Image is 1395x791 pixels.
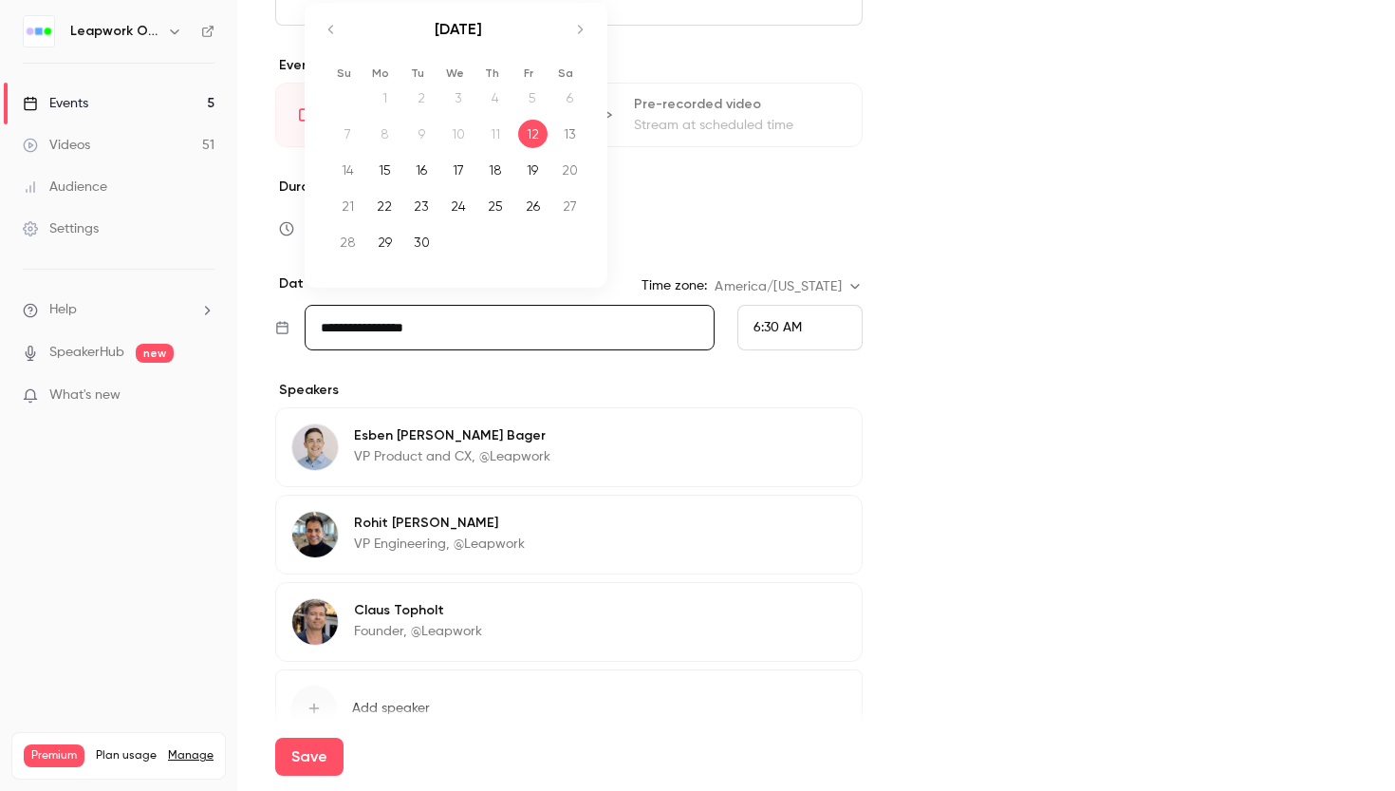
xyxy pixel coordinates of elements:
td: Sunday, September 14, 2025 [329,152,366,188]
span: Help [49,300,77,320]
img: Rohit Raghuvansi [292,512,338,557]
div: 14 [333,156,363,184]
label: Duration [275,178,863,197]
small: Sa [558,66,573,80]
div: Pre-recorded video [634,95,838,114]
div: 21 [333,192,363,220]
p: Founder, @Leapwork [354,622,482,641]
span: Plan usage [96,748,157,763]
div: 23 [407,192,437,220]
div: 20 [555,156,585,184]
div: 30 [407,228,437,256]
td: Not available. Tuesday, September 2, 2025 [403,80,440,116]
td: Not available. Wednesday, September 3, 2025 [440,80,477,116]
div: Videos [23,136,90,155]
div: America/[US_STATE] [715,277,862,296]
iframe: Noticeable Trigger [192,387,214,405]
td: Monday, September 15, 2025 [366,152,403,188]
div: Calendar [305,3,606,279]
td: Not available. Friday, September 5, 2025 [514,80,551,116]
div: LiveGo live at scheduled time [275,83,565,147]
img: Claus Topholt [292,599,338,645]
td: Not available. Sunday, September 7, 2025 [329,116,366,152]
p: Date and time [275,274,374,293]
div: 3 [444,84,474,112]
div: Pre-recorded videoStream at scheduled time [572,83,862,147]
div: 8 [370,120,400,148]
small: Th [485,66,499,80]
td: Not available. Thursday, September 4, 2025 [477,80,514,116]
div: 7 [333,120,363,148]
p: Esben [PERSON_NAME] Bager [354,426,550,445]
div: 26 [518,192,548,220]
div: 25 [481,192,511,220]
span: Premium [24,744,84,767]
td: Selected. Friday, September 12, 2025 [514,116,551,152]
p: Speakers [275,381,863,400]
div: 10 [444,120,474,148]
div: 13 [555,120,585,148]
div: 29 [370,228,400,256]
small: Su [337,66,351,80]
div: Esben Jørgensen BagerEsben [PERSON_NAME] BagerVP Product and CX, @Leapwork [275,407,863,487]
p: VP Product and CX, @Leapwork [354,447,550,466]
span: 6:30 AM [753,321,802,334]
span: new [136,344,174,363]
td: Not available. Thursday, September 11, 2025 [477,116,514,152]
div: 17 [444,156,474,184]
p: Event type [275,56,863,75]
td: Wednesday, September 24, 2025 [440,188,477,224]
span: Add speaker [352,699,430,718]
div: 12 [518,120,548,148]
div: 16 [407,156,437,184]
div: 4 [481,84,511,112]
td: Not available. Monday, September 8, 2025 [366,116,403,152]
td: Tuesday, September 23, 2025 [403,188,440,224]
div: 19 [518,156,548,184]
div: Stream at scheduled time [634,116,838,135]
div: Audience [23,178,107,197]
td: Monday, September 22, 2025 [366,188,403,224]
p: VP Engineering, @Leapwork [354,535,525,554]
div: 1 [370,84,400,112]
div: 2 [407,84,437,112]
td: Sunday, September 28, 2025 [329,224,366,260]
td: Saturday, September 27, 2025 [551,188,588,224]
div: 27 [555,192,585,220]
td: Friday, September 19, 2025 [514,152,551,188]
input: Tue, Feb 17, 2026 [305,305,715,350]
p: Claus Topholt [354,601,482,620]
p: Rohit [PERSON_NAME] [354,514,525,533]
img: Esben Jørgensen Bager [292,424,338,470]
td: Sunday, September 21, 2025 [329,188,366,224]
a: SpeakerHub [49,343,124,363]
td: Saturday, September 20, 2025 [551,152,588,188]
td: Not available. Wednesday, September 10, 2025 [440,116,477,152]
div: 11 [481,120,511,148]
div: 9 [407,120,437,148]
div: 6 [555,84,585,112]
div: Rohit RaghuvansiRohit [PERSON_NAME]VP Engineering, @Leapwork [275,495,863,574]
td: Thursday, September 25, 2025 [477,188,514,224]
td: Tuesday, September 16, 2025 [403,152,440,188]
div: Events [23,94,88,113]
td: Monday, September 29, 2025 [366,224,403,260]
li: help-dropdown-opener [23,300,214,320]
td: Not available. Saturday, September 6, 2025 [551,80,588,116]
div: Claus TopholtClaus TopholtFounder, @Leapwork [275,582,863,662]
small: Tu [411,66,424,80]
td: Not available. Tuesday, September 9, 2025 [403,116,440,152]
td: Not available. Monday, September 1, 2025 [366,80,403,116]
h6: Leapwork Online Event [70,22,159,41]
td: Wednesday, September 17, 2025 [440,152,477,188]
label: Time zone: [642,276,707,295]
small: Mo [372,66,389,80]
div: 5 [518,84,548,112]
div: 15 [370,156,400,184]
small: We [446,66,464,80]
div: 24 [444,192,474,220]
td: Thursday, September 18, 2025 [477,152,514,188]
button: Save [275,738,344,776]
span: What's new [49,386,121,405]
td: Friday, September 26, 2025 [514,188,551,224]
